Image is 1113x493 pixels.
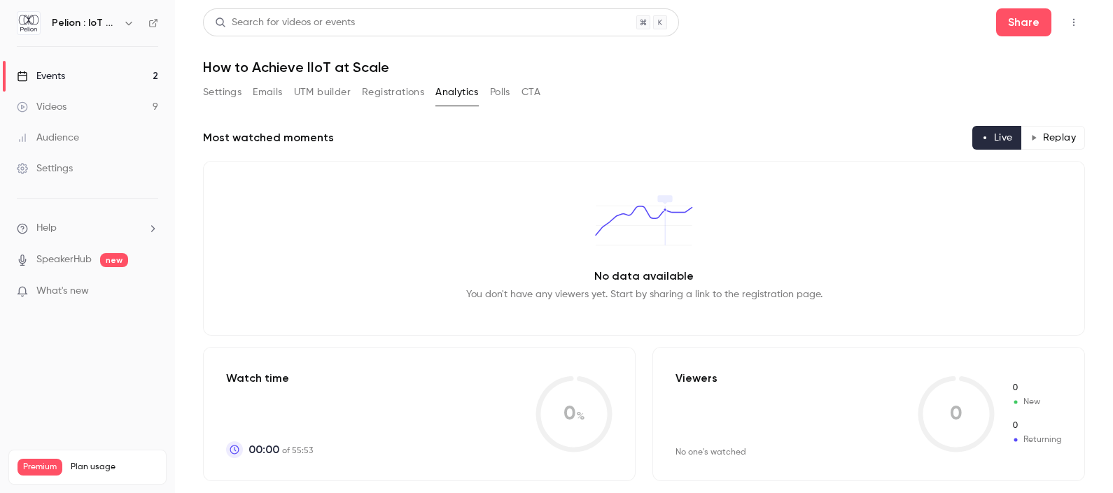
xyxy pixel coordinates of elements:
[36,221,57,236] span: Help
[17,100,66,114] div: Videos
[362,81,424,103] button: Registrations
[1011,396,1062,408] span: New
[675,370,717,387] p: Viewers
[1011,382,1062,394] span: New
[1021,126,1085,150] button: Replay
[36,284,89,299] span: What's new
[215,15,355,30] div: Search for videos or events
[141,285,158,298] iframe: Noticeable Trigger
[996,8,1051,36] button: Share
[294,81,351,103] button: UTM builder
[71,462,157,473] span: Plan usage
[490,81,510,103] button: Polls
[17,12,40,34] img: Pelion : IoT Connectivity Made Effortless
[203,59,1085,76] h1: How to Achieve IIoT at Scale
[248,441,279,458] span: 00:00
[435,81,479,103] button: Analytics
[675,447,746,458] div: No one's watched
[17,69,65,83] div: Events
[52,16,118,30] h6: Pelion : IoT Connectivity Made Effortless
[17,162,73,176] div: Settings
[1011,434,1062,446] span: Returning
[1011,420,1062,432] span: Returning
[972,126,1022,150] button: Live
[17,221,158,236] li: help-dropdown-opener
[226,370,313,387] p: Watch time
[248,441,313,458] p: of 55:53
[203,129,334,146] h2: Most watched moments
[253,81,282,103] button: Emails
[203,81,241,103] button: Settings
[100,253,128,267] span: new
[521,81,540,103] button: CTA
[36,252,92,267] a: SpeakerHub
[466,287,822,301] p: You don't have any viewers yet. Start by sharing a link to the registration page.
[17,131,79,145] div: Audience
[594,268,694,285] p: No data available
[17,459,62,476] span: Premium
